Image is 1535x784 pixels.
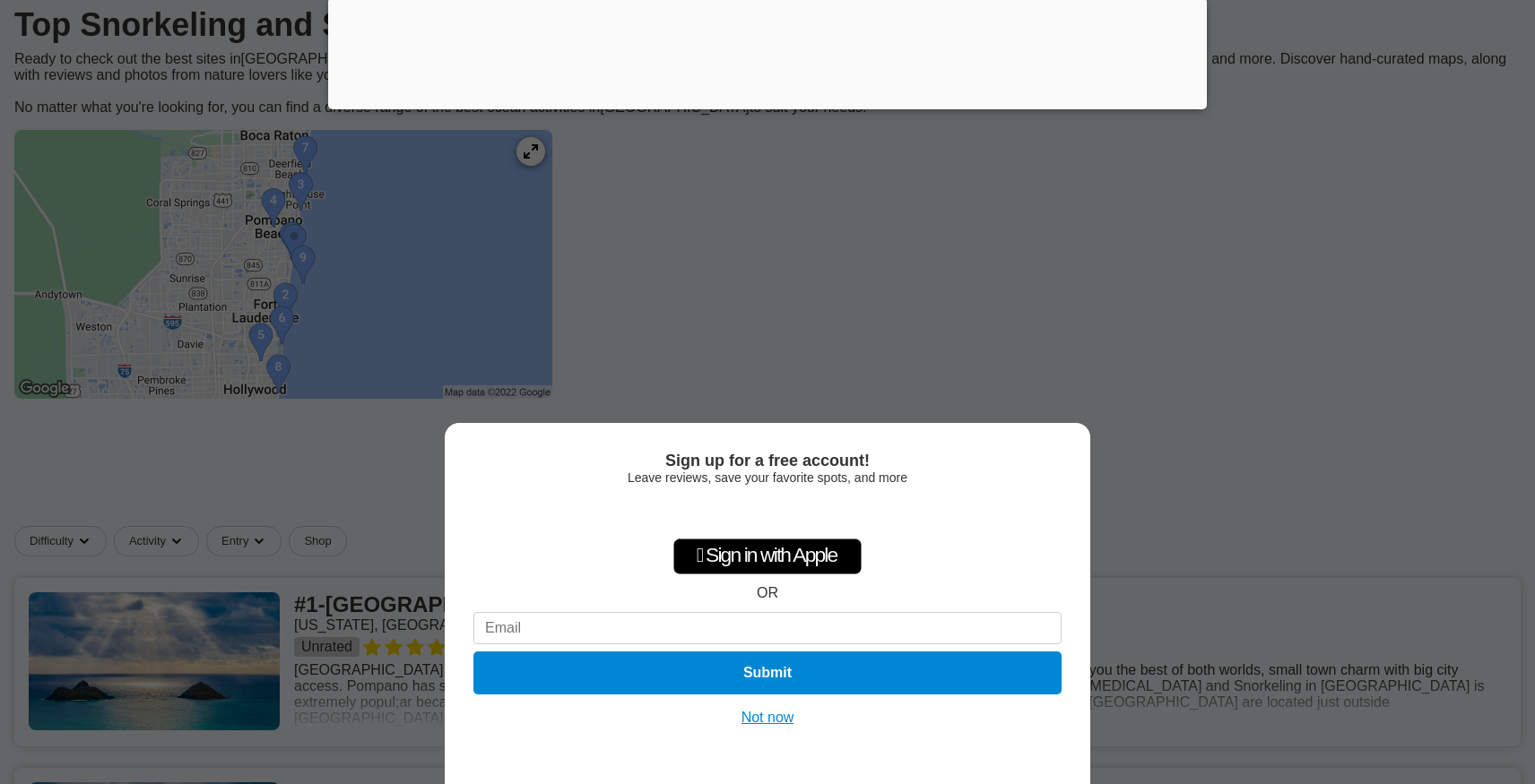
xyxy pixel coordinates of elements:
div: OR [757,585,778,601]
div: Leave reviews, save your favorite spots, and more [473,470,1062,485]
iframe: Sign in with Google Button [677,494,859,533]
div: Sign in with Apple [673,538,862,574]
div: Sign up for a free account! [473,452,1062,470]
input: Email [473,612,1062,644]
button: Submit [473,651,1062,694]
button: Not now [736,709,800,727]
